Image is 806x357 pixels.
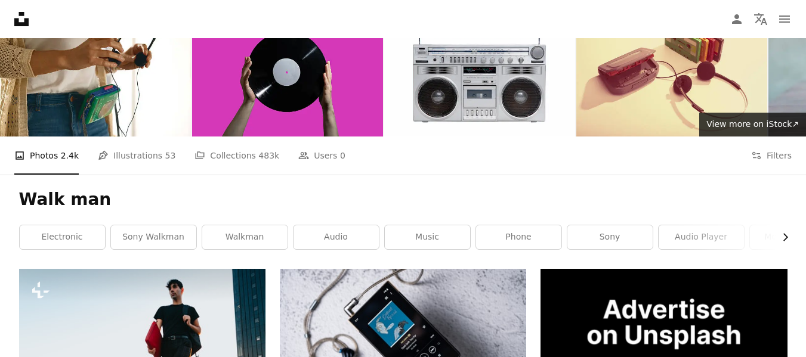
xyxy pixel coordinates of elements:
a: Collections 483k [194,136,279,175]
span: 0 [340,149,345,162]
a: music [385,225,470,249]
a: Log in / Sign up [725,7,749,31]
a: audio player [659,225,744,249]
a: a man walking down a sidewalk carrying a red bag [19,345,265,356]
a: Home — Unsplash [14,12,29,26]
button: Language [749,7,773,31]
span: 483k [258,149,279,162]
button: Menu [773,7,796,31]
a: Illustrations 53 [98,136,175,175]
span: View more on iStock ↗ [706,119,799,129]
img: 80's Boombox [384,10,575,136]
a: sony [567,225,653,249]
span: 53 [165,149,176,162]
a: electronic [20,225,105,249]
a: sony walkman [111,225,196,249]
img: Old retro cassette tapes and a walkman stereo player. Vintage 80's music tapes and stereo player [576,10,767,136]
a: walkman [202,225,288,249]
img: Hands are Holding a Vinyl Record against a Vibrant Pink Background that Looks Aesthetic [192,10,383,136]
a: audio [294,225,379,249]
a: a black mp3 player sitting on top of a white floor [280,333,526,343]
h1: Walk man [19,189,788,210]
a: View more on iStock↗ [699,113,806,136]
a: phone [476,225,561,249]
button: Filters [751,136,792,175]
a: Users 0 [298,136,345,175]
button: scroll list to the right [774,225,788,249]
